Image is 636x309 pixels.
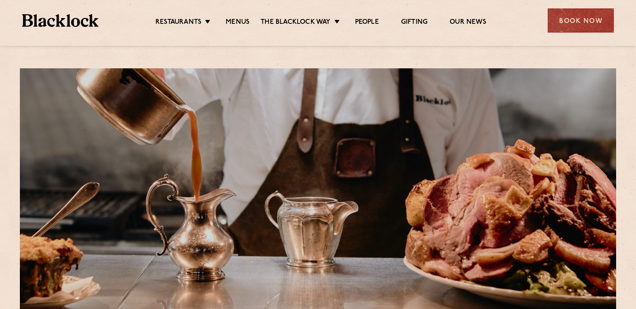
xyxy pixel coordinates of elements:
[355,18,379,28] a: People
[22,14,98,27] img: BL_Textured_Logo-footer-cropped.svg
[450,18,486,28] a: Our News
[548,8,614,33] div: Book Now
[226,18,250,28] a: Menus
[261,18,330,28] a: The Blacklock Way
[401,18,428,28] a: Gifting
[155,18,201,28] a: Restaurants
